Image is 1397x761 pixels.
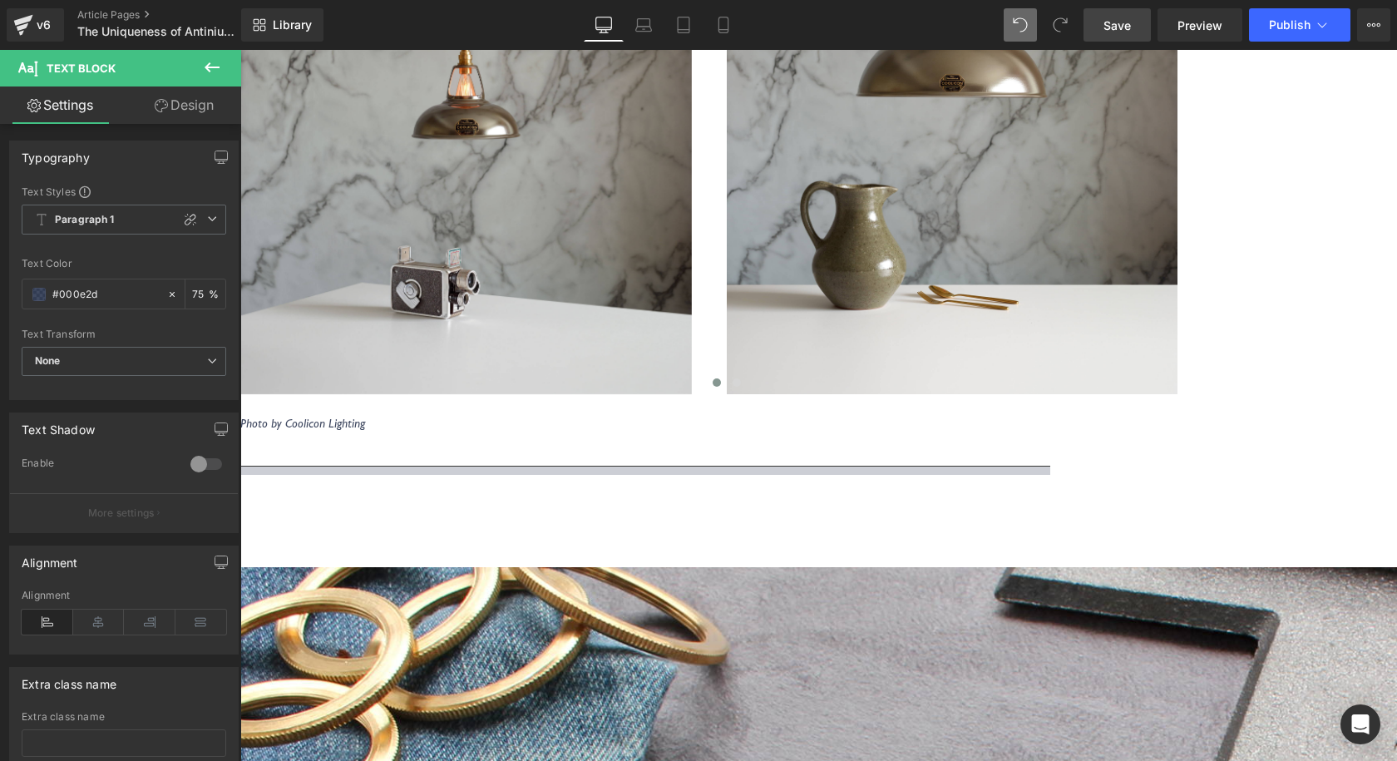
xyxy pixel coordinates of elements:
[703,8,743,42] a: Mobile
[185,279,225,309] div: %
[22,141,90,165] div: Typography
[35,354,61,367] b: None
[88,506,155,521] p: More settings
[1340,704,1380,744] div: Open Intercom Messenger
[124,86,244,124] a: Design
[22,258,226,269] div: Text Color
[1177,17,1222,34] span: Preview
[22,413,95,437] div: Text Shadow
[1004,8,1037,42] button: Undo
[664,8,703,42] a: Tablet
[22,668,116,691] div: Extra class name
[1103,17,1131,34] span: Save
[22,711,226,723] div: Extra class name
[241,8,323,42] a: New Library
[10,493,238,532] button: More settings
[77,25,237,38] span: The Uniqueness of Antinium | Journal Article
[1158,8,1242,42] a: Preview
[22,457,174,474] div: Enable
[22,329,226,340] div: Text Transform
[22,185,226,198] div: Text Styles
[47,62,116,75] span: Text Block
[273,17,312,32] span: Library
[22,590,226,601] div: Alignment
[52,285,159,304] input: Color
[624,8,664,42] a: Laptop
[22,546,78,570] div: Alignment
[584,8,624,42] a: Desktop
[33,14,54,36] div: v6
[55,213,115,227] b: Paragraph 1
[1269,18,1311,32] span: Publish
[77,8,269,22] a: Article Pages
[1044,8,1077,42] button: Redo
[7,8,64,42] a: v6
[1357,8,1390,42] button: More
[1249,8,1350,42] button: Publish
